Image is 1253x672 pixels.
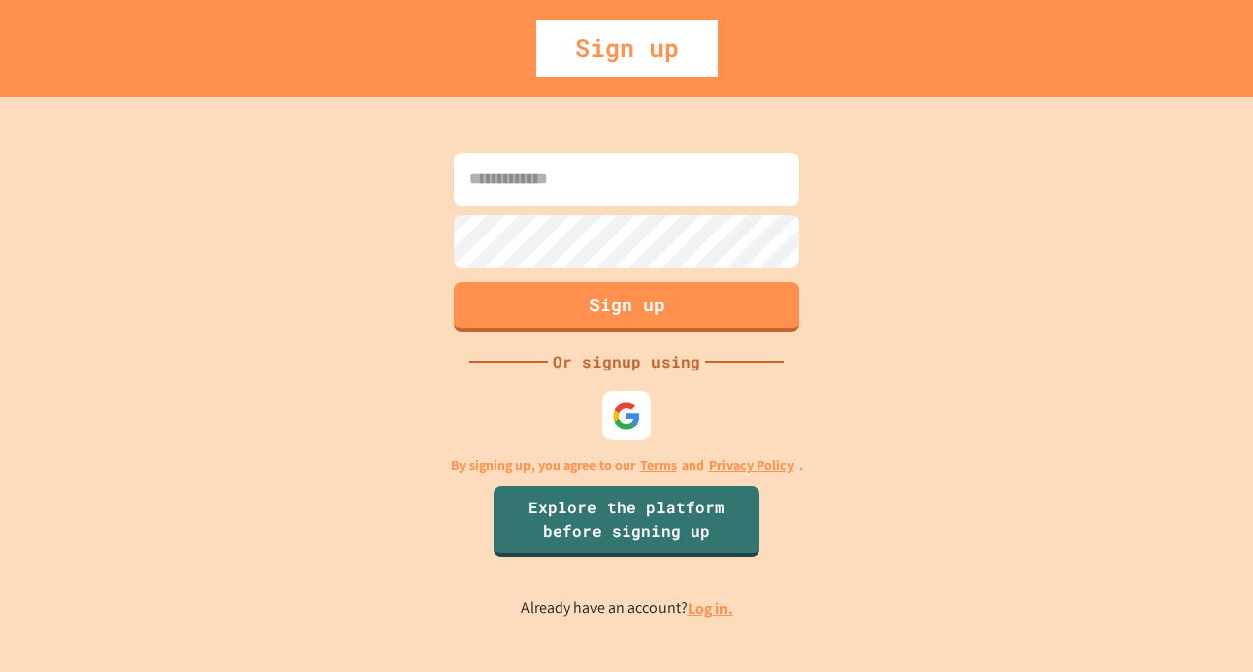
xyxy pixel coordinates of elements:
[688,598,733,619] a: Log in.
[536,20,718,77] div: Sign up
[709,455,794,476] a: Privacy Policy
[494,486,759,557] a: Explore the platform before signing up
[521,596,733,621] p: Already have an account?
[451,455,803,476] p: By signing up, you agree to our and .
[1170,593,1233,652] iframe: chat widget
[1089,507,1233,591] iframe: chat widget
[612,401,641,431] img: google-icon.svg
[640,455,677,476] a: Terms
[454,282,799,332] button: Sign up
[548,350,705,373] div: Or signup using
